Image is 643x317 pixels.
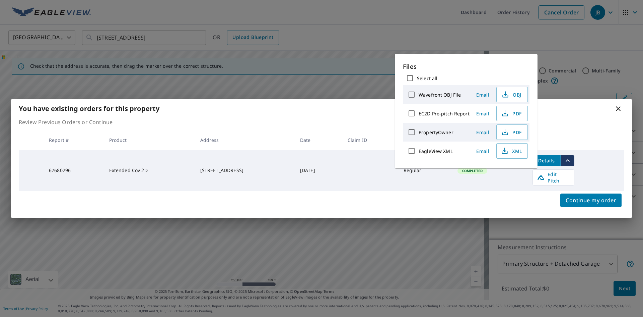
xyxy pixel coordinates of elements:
[295,130,342,150] th: Date
[295,150,342,191] td: [DATE]
[475,148,491,154] span: Email
[19,118,624,126] p: Review Previous Orders or Continue
[419,92,461,98] label: Wavefront OBJ File
[501,147,522,155] span: XML
[417,75,437,82] label: Select all
[472,108,494,119] button: Email
[532,169,574,186] a: Edit Pitch
[419,129,453,136] label: PropertyOwner
[472,146,494,156] button: Email
[496,87,528,102] button: OBJ
[501,109,522,117] span: PDF
[501,128,522,136] span: PDF
[472,90,494,100] button: Email
[566,196,616,205] span: Continue my order
[561,155,574,166] button: filesDropdownBtn-67680296
[104,150,195,191] td: Extended Cov 2D
[342,130,398,150] th: Claim ID
[104,130,195,150] th: Product
[472,127,494,138] button: Email
[19,104,159,113] b: You have existing orders for this property
[475,110,491,117] span: Email
[560,194,622,207] button: Continue my order
[496,124,528,140] button: PDF
[475,92,491,98] span: Email
[44,150,104,191] td: 67680296
[200,167,289,174] div: [STREET_ADDRESS]
[475,129,491,136] span: Email
[532,155,561,166] button: detailsBtn-67680296
[496,143,528,159] button: XML
[195,130,295,150] th: Address
[501,91,522,99] span: OBJ
[537,157,557,164] span: Details
[398,150,452,191] td: Regular
[537,171,570,184] span: Edit Pitch
[458,168,487,173] span: Completed
[419,110,470,117] label: EC2D Pre-pitch Report
[496,106,528,121] button: PDF
[44,130,104,150] th: Report #
[403,62,529,71] p: Files
[419,148,453,154] label: EagleView XML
